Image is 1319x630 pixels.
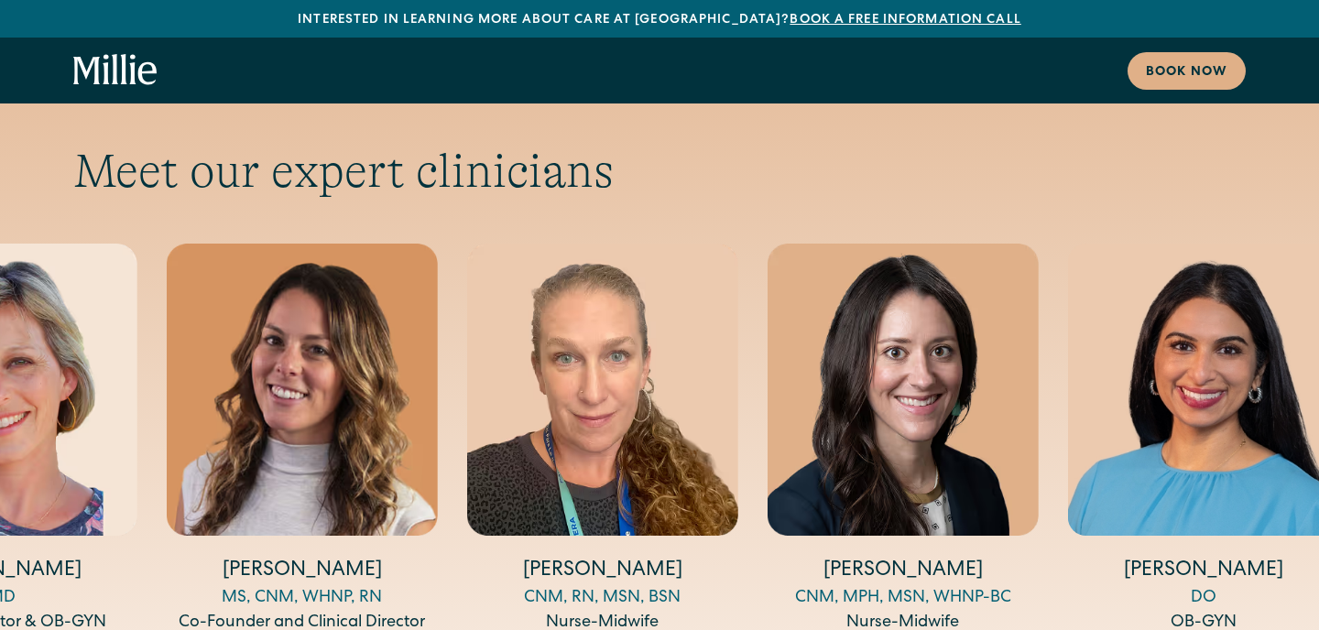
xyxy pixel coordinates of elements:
[167,586,438,611] div: MS, CNM, WHNP, RN
[1146,63,1227,82] div: Book now
[768,558,1039,586] h4: [PERSON_NAME]
[73,54,158,87] a: home
[768,586,1039,611] div: CNM, MPH, MSN, WHNP-BC
[73,143,1246,200] h2: Meet our expert clinicians
[467,586,738,611] div: CNM, RN, MSN, BSN
[167,558,438,586] h4: [PERSON_NAME]
[467,558,738,586] h4: [PERSON_NAME]
[790,14,1020,27] a: Book a free information call
[1128,52,1246,90] a: Book now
